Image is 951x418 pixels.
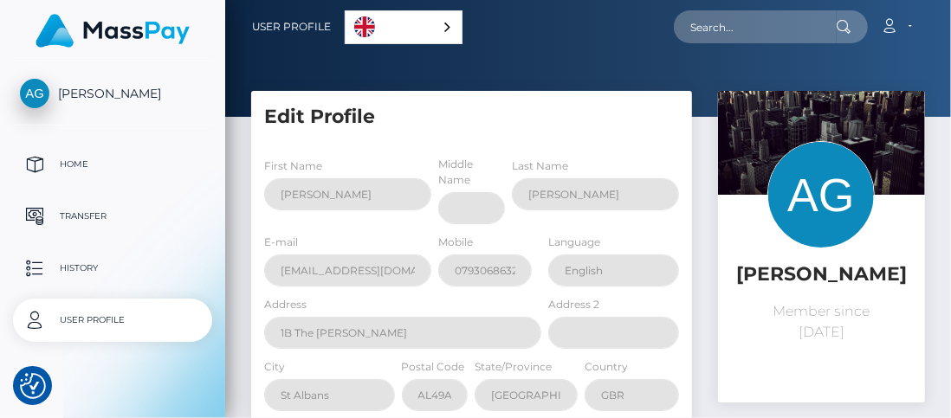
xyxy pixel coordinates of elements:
[345,10,463,44] aside: Language selected: English
[264,359,285,375] label: City
[548,235,600,250] label: Language
[438,235,473,250] label: Mobile
[346,11,462,43] a: English
[13,195,212,238] a: Transfer
[20,373,46,399] img: Revisit consent button
[20,255,205,281] p: History
[20,203,205,229] p: Transfer
[13,299,212,342] a: User Profile
[20,373,46,399] button: Consent Preferences
[402,359,465,375] label: Postal Code
[585,359,628,375] label: Country
[13,86,212,101] span: [PERSON_NAME]
[438,157,505,188] label: Middle Name
[20,307,205,333] p: User Profile
[36,14,190,48] img: MassPay
[13,143,212,186] a: Home
[475,359,552,375] label: State/Province
[264,235,298,250] label: E-mail
[512,158,568,174] label: Last Name
[731,261,912,288] h5: [PERSON_NAME]
[13,247,212,290] a: History
[345,10,463,44] div: Language
[264,297,307,312] label: Address
[731,301,912,343] p: Member since [DATE]
[264,104,679,131] h5: Edit Profile
[20,151,205,177] p: Home
[718,91,925,229] img: ...
[264,158,322,174] label: First Name
[674,10,837,43] input: Search...
[548,297,599,312] label: Address 2
[252,9,331,45] a: User Profile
